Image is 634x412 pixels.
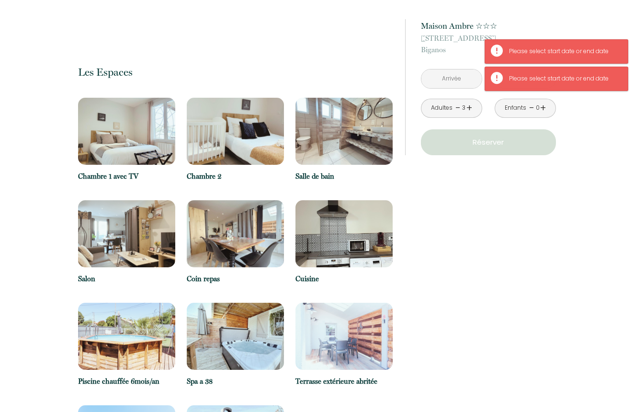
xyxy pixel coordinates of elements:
div: Adultes [431,103,453,113]
p: Maison Ambre ☆☆☆ [421,19,556,33]
img: 17009234266929.JPG [187,303,284,370]
p: Réserver [424,137,553,148]
div: 0 [535,103,540,113]
p: Piscine chauffée 6mois/an [78,376,175,387]
img: 1700923450597.png [295,303,393,370]
p: Spa a 38 [187,376,284,387]
p: Salle de bain [295,171,393,182]
div: Enfants [505,103,526,113]
p: Les Espaces [78,66,392,79]
span: [STREET_ADDRESS], [421,33,556,44]
div: Please select start date or end date [509,47,618,56]
img: 17009235137836.png [78,200,175,267]
a: + [540,101,546,115]
div: Please select start date or end date [509,74,618,83]
div: 3 [461,103,466,113]
p: Coin repas [187,273,284,285]
img: 17009235776196.JPG [295,98,393,165]
img: 17009233946024.png [78,303,175,370]
button: Réserver [421,129,556,155]
img: 17009234940694.JPG [187,98,284,165]
img: 17009234726079.jpg [78,98,175,165]
p: Biganos [421,33,556,56]
a: + [466,101,472,115]
p: Terrasse extérieure abritée [295,376,393,387]
p: Chambre 2 [187,171,284,182]
img: 17009235508001.JPG [187,200,284,267]
a: - [529,101,534,115]
p: Cuisine [295,273,393,285]
img: 17009235282805.jpeg [295,200,393,267]
a: - [455,101,461,115]
p: Salon [78,273,175,285]
p: Chambre 1 avec TV [78,171,175,182]
input: Arrivée [421,69,482,88]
